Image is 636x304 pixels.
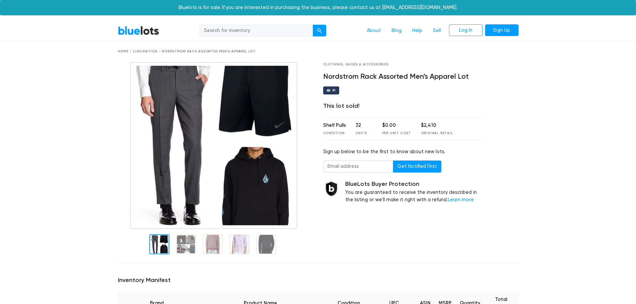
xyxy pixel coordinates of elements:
[356,131,372,136] div: Units
[386,24,407,37] a: Blog
[323,62,484,67] div: Clothing, Shoes & Accessories
[382,131,411,136] div: Per Unit Cost
[362,24,386,37] a: About
[323,72,484,81] h4: Nordstrom Rack Assorted Men's Apparel Lot
[345,181,484,204] div: You are guaranteed to receive the inventory described in the listing or we'll make it right with ...
[323,181,340,197] img: buyer_protection_shield-3b65640a83011c7d3ede35a8e5a80bfdfaa6a97447f0071c1475b91a4b0b3d01.png
[448,197,474,203] a: Learn more
[130,62,297,229] img: cab9785f-ef59-4e2b-b7d5-6da6cf1e1739-1592549014.jpg
[118,277,518,284] h5: Inventory Manifest
[356,122,372,129] div: 32
[118,49,518,54] div: Home / Liquidation / Nordstrom Rack Assorted Men's Apparel Lot
[421,131,453,136] div: Original Retail
[421,122,453,129] div: $2,410
[332,89,336,92] div: 81
[323,161,393,173] input: Email address
[323,148,484,156] div: Sign up below to be the first to know about new lots.
[407,24,428,37] a: Help
[118,26,159,35] a: BlueLots
[393,161,441,173] button: Get Notified First
[323,122,346,129] div: Shelf Pulls
[323,131,346,136] div: Condition
[449,24,482,36] a: Log In
[200,25,313,37] input: Search for inventory
[485,24,518,36] a: Sign Up
[382,122,411,129] div: $0.00
[345,181,484,188] h5: BlueLots Buyer Protection
[428,24,446,37] a: Sell
[323,102,484,110] div: This lot sold!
